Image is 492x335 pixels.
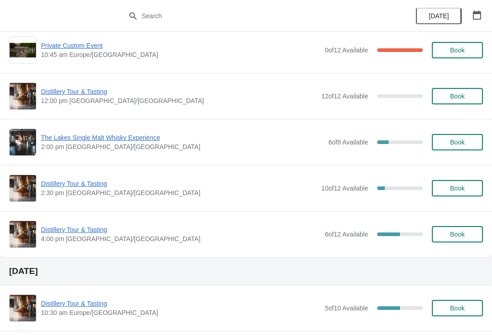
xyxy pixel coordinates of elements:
[41,225,320,234] span: Distillery Tour & Tasting
[41,188,317,197] span: 2:30 pm [GEOGRAPHIC_DATA]/[GEOGRAPHIC_DATA]
[9,267,483,276] h2: [DATE]
[450,185,465,192] span: Book
[432,180,483,196] button: Book
[429,12,449,20] span: [DATE]
[41,234,320,243] span: 4:00 pm [GEOGRAPHIC_DATA]/[GEOGRAPHIC_DATA]
[41,308,320,317] span: 10:30 am Europe/[GEOGRAPHIC_DATA]
[432,300,483,316] button: Book
[416,8,461,24] button: [DATE]
[450,139,465,146] span: Book
[328,139,368,146] span: 6 of 8 Available
[321,93,368,100] span: 12 of 12 Available
[41,142,324,151] span: 2:00 pm [GEOGRAPHIC_DATA]/[GEOGRAPHIC_DATA]
[10,83,36,109] img: Distillery Tour & Tasting | | 12:00 pm Europe/London
[10,221,36,247] img: Distillery Tour & Tasting | | 4:00 pm Europe/London
[325,231,368,238] span: 6 of 12 Available
[432,88,483,104] button: Book
[325,304,368,312] span: 5 of 10 Available
[432,226,483,242] button: Book
[450,93,465,100] span: Book
[321,185,368,192] span: 10 of 12 Available
[450,231,465,238] span: Book
[141,8,369,24] input: Search
[450,304,465,312] span: Book
[10,295,36,321] img: Distillery Tour & Tasting | | 10:30 am Europe/London
[10,129,36,155] img: The Lakes Single Malt Whisky Experience | | 2:00 pm Europe/London
[10,175,36,201] img: Distillery Tour & Tasting | | 2:30 pm Europe/London
[41,179,317,188] span: Distillery Tour & Tasting
[432,42,483,58] button: Book
[41,50,320,59] span: 10:45 am Europe/[GEOGRAPHIC_DATA]
[450,46,465,54] span: Book
[41,87,317,96] span: Distillery Tour & Tasting
[41,96,317,105] span: 12:00 pm [GEOGRAPHIC_DATA]/[GEOGRAPHIC_DATA]
[41,133,324,142] span: The Lakes Single Malt Whisky Experience
[10,43,36,58] img: Private Custom Event | | 10:45 am Europe/London
[41,41,320,50] span: Private Custom Event
[41,299,320,308] span: Distillery Tour & Tasting
[432,134,483,150] button: Book
[325,46,368,54] span: 0 of 12 Available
